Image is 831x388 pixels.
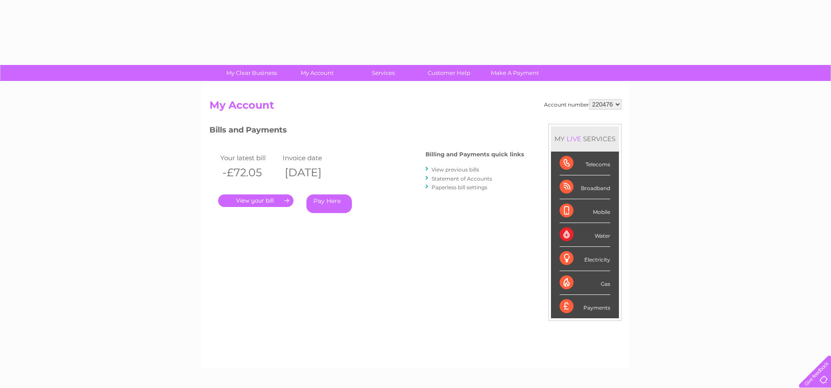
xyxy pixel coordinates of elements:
[218,194,293,207] a: .
[432,184,487,191] a: Paperless bill settings
[560,247,610,271] div: Electricity
[209,99,622,116] h2: My Account
[560,175,610,199] div: Broadband
[280,152,343,164] td: Invoice date
[218,164,280,181] th: -£72.05
[560,199,610,223] div: Mobile
[218,152,280,164] td: Your latest bill
[306,194,352,213] a: Pay Here
[432,175,492,182] a: Statement of Accounts
[560,271,610,295] div: Gas
[209,124,524,139] h3: Bills and Payments
[544,99,622,110] div: Account number
[560,223,610,247] div: Water
[565,135,583,143] div: LIVE
[432,166,479,173] a: View previous bills
[282,65,353,81] a: My Account
[425,151,524,158] h4: Billing and Payments quick links
[560,152,610,175] div: Telecoms
[479,65,551,81] a: Make A Payment
[216,65,287,81] a: My Clear Business
[280,164,343,181] th: [DATE]
[413,65,485,81] a: Customer Help
[551,126,619,151] div: MY SERVICES
[348,65,419,81] a: Services
[560,295,610,318] div: Payments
